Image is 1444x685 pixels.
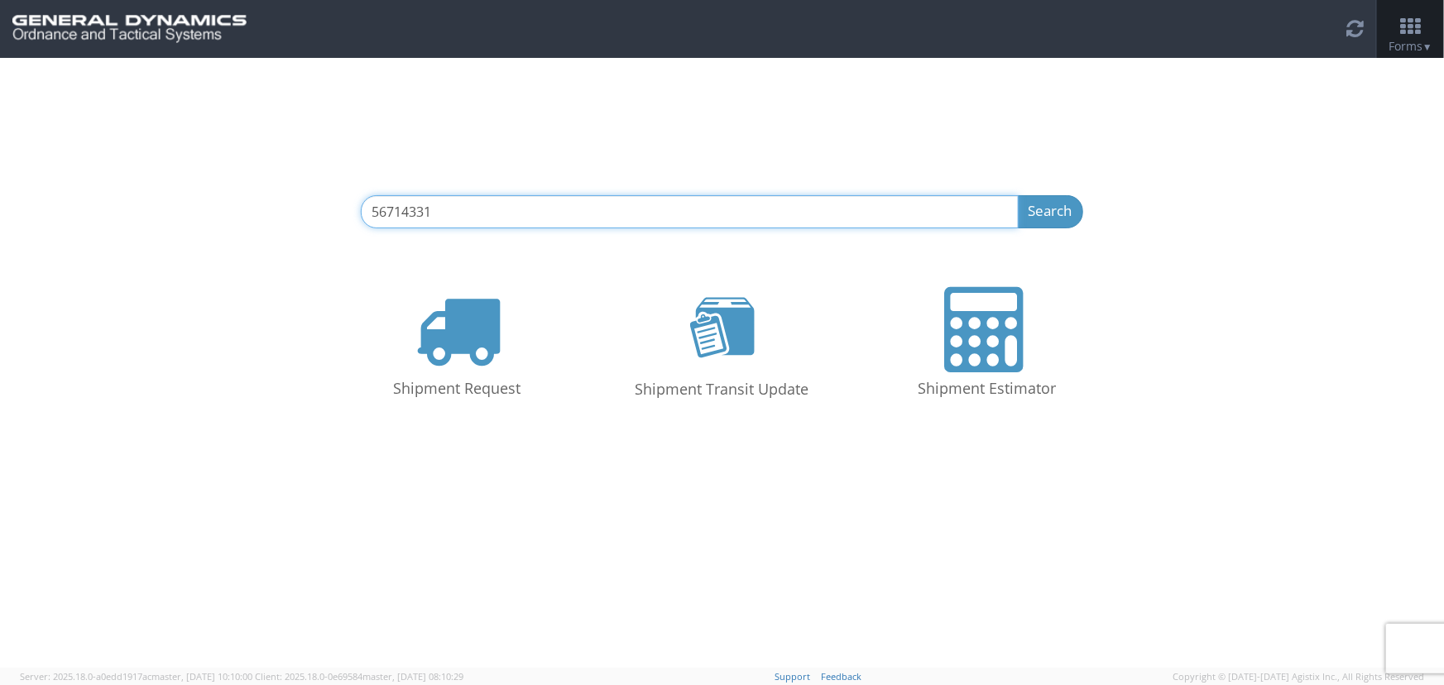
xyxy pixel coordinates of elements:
[350,381,565,397] h4: Shipment Request
[1018,195,1083,228] button: Search
[775,670,810,683] a: Support
[598,270,847,423] a: Shipment Transit Update
[615,381,830,398] h4: Shipment Transit Update
[863,271,1111,422] a: Shipment Estimator
[362,670,463,683] span: master, [DATE] 08:10:29
[1173,670,1424,683] span: Copyright © [DATE]-[DATE] Agistix Inc., All Rights Reserved
[1422,40,1432,54] span: ▼
[333,271,582,422] a: Shipment Request
[1389,38,1432,54] span: Forms
[151,670,252,683] span: master, [DATE] 10:10:00
[821,670,861,683] a: Feedback
[361,195,1019,228] input: Enter the Reference Number, Pro Number, Bill of Lading, or Agistix Number (at least 4 chars)
[255,670,463,683] span: Client: 2025.18.0-0e69584
[20,670,252,683] span: Server: 2025.18.0-a0edd1917ac
[880,381,1095,397] h4: Shipment Estimator
[12,15,247,43] img: gd-ots-0c3321f2eb4c994f95cb.png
